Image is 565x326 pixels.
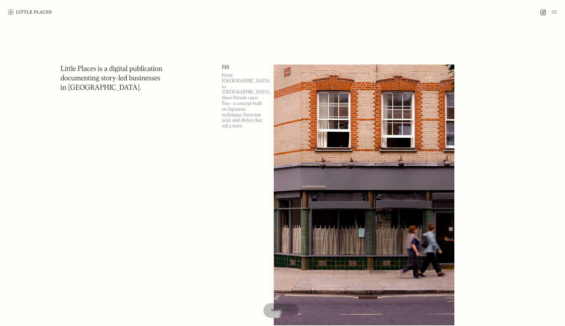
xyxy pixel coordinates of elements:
[274,65,454,325] img: Fan
[61,65,162,93] h1: Little Places is a digital publication documenting story-led businesses in [GEOGRAPHIC_DATA].
[222,73,266,129] p: From [GEOGRAPHIC_DATA] to [GEOGRAPHIC_DATA], three friends open Fan - a concept built on Japanese...
[263,303,299,318] a: Map view
[271,309,291,312] span: Map view
[222,65,266,70] a: Fan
